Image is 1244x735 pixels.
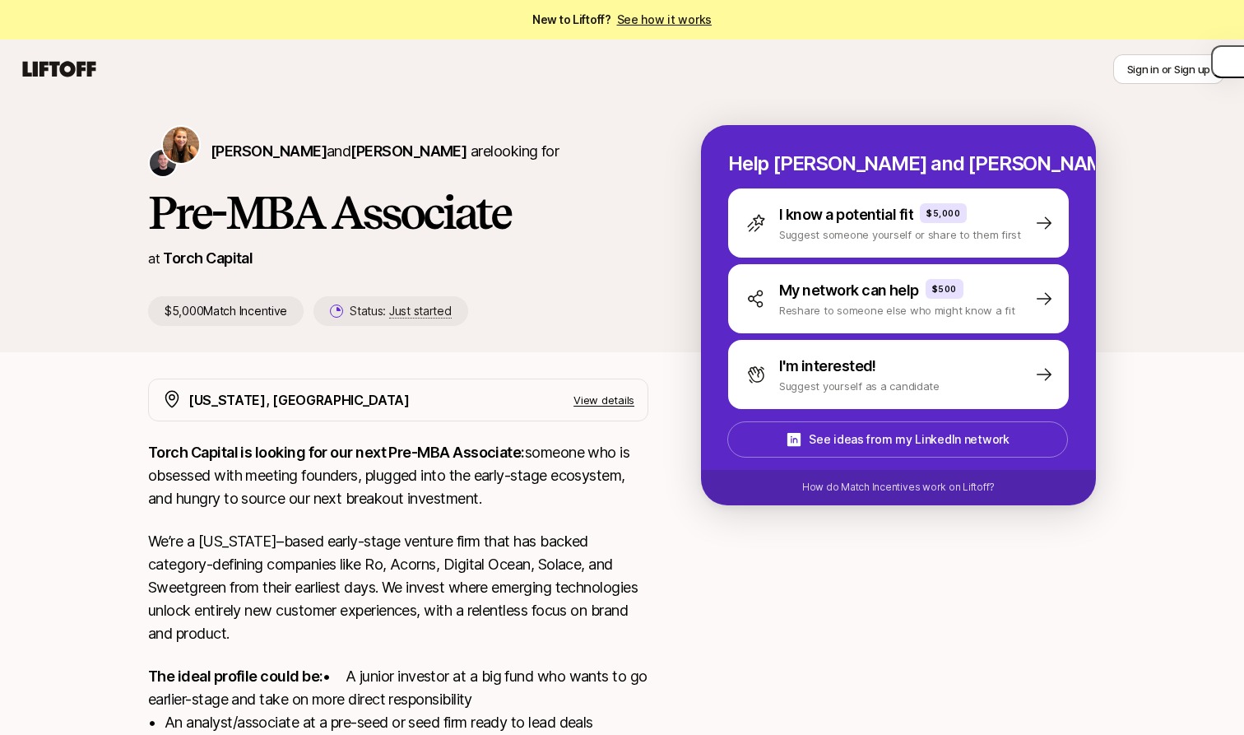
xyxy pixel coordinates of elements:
[932,282,957,295] p: $500
[163,127,199,163] img: Katie Reiner
[617,12,713,26] a: See how it works
[148,444,525,461] strong: Torch Capital is looking for our next Pre-MBA Associate:
[802,480,995,495] p: How do Match Incentives work on Liftoff?
[148,441,648,510] p: someone who is obsessed with meeting founders, plugged into the early-stage ecosystem, and hungry...
[350,301,451,321] p: Status:
[809,430,1009,449] p: See ideas from my LinkedIn network
[926,207,960,220] p: $5,000
[148,248,160,269] p: at
[779,355,876,378] p: I'm interested!
[163,249,253,267] a: Torch Capital
[327,142,466,160] span: and
[150,150,176,176] img: Christopher Harper
[779,203,913,226] p: I know a potential fit
[728,152,1069,175] p: Help [PERSON_NAME] and [PERSON_NAME] hire
[389,304,452,319] span: Just started
[148,296,304,326] p: $5,000 Match Incentive
[211,140,559,163] p: are looking for
[779,302,1015,319] p: Reshare to someone else who might know a fit
[148,530,648,645] p: We’re a [US_STATE]–based early-stage venture firm that has backed category-defining companies lik...
[188,389,410,411] p: [US_STATE], [GEOGRAPHIC_DATA]
[779,279,919,302] p: My network can help
[532,10,712,30] span: New to Liftoff?
[779,378,940,394] p: Suggest yourself as a candidate
[148,188,648,237] h1: Pre-MBA Associate
[1113,54,1224,84] button: Sign in or Sign up
[350,142,466,160] span: [PERSON_NAME]
[727,421,1068,458] button: See ideas from my LinkedIn network
[573,392,634,408] p: View details
[211,142,327,160] span: [PERSON_NAME]
[148,668,323,685] strong: The ideal profile could be:
[779,226,1021,243] p: Suggest someone yourself or share to them first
